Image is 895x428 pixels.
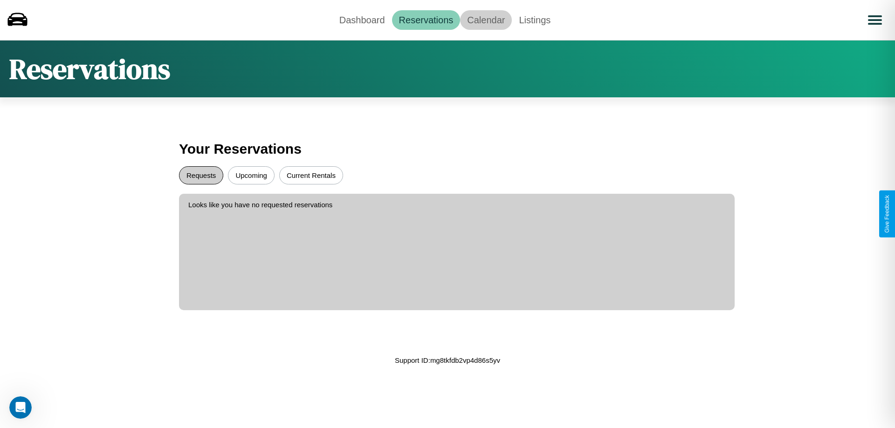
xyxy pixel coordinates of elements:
[392,10,461,30] a: Reservations
[884,195,890,233] div: Give Feedback
[179,166,223,184] button: Requests
[460,10,512,30] a: Calendar
[179,136,716,162] h3: Your Reservations
[395,354,500,367] p: Support ID: mg8tkfdb2vp4d86s5yv
[188,198,725,211] p: Looks like you have no requested reservations
[332,10,392,30] a: Dashboard
[228,166,275,184] button: Upcoming
[862,7,888,33] button: Open menu
[279,166,343,184] button: Current Rentals
[9,396,32,419] iframe: Intercom live chat
[512,10,558,30] a: Listings
[9,50,170,88] h1: Reservations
